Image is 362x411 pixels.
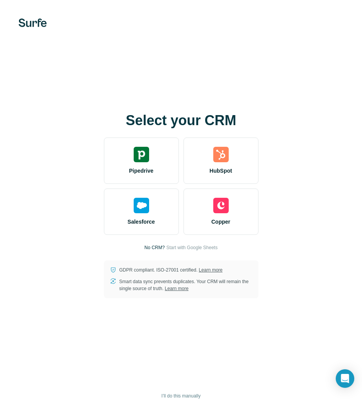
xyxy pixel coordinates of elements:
a: Learn more [199,267,223,273]
h1: Select your CRM [104,113,258,128]
p: No CRM? [144,244,165,251]
p: Smart data sync prevents duplicates. Your CRM will remain the single source of truth. [119,278,252,292]
img: copper's logo [213,198,229,213]
button: I’ll do this manually [156,390,206,402]
span: Pipedrive [129,167,153,175]
span: I’ll do this manually [161,392,201,399]
img: pipedrive's logo [134,147,149,162]
div: Open Intercom Messenger [336,369,354,388]
p: GDPR compliant. ISO-27001 certified. [119,267,223,273]
span: Salesforce [127,218,155,226]
span: Copper [211,218,230,226]
img: salesforce's logo [134,198,149,213]
span: HubSpot [209,167,232,175]
a: Learn more [165,286,189,291]
img: hubspot's logo [213,147,229,162]
button: Start with Google Sheets [166,244,218,251]
img: Surfe's logo [19,19,47,27]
